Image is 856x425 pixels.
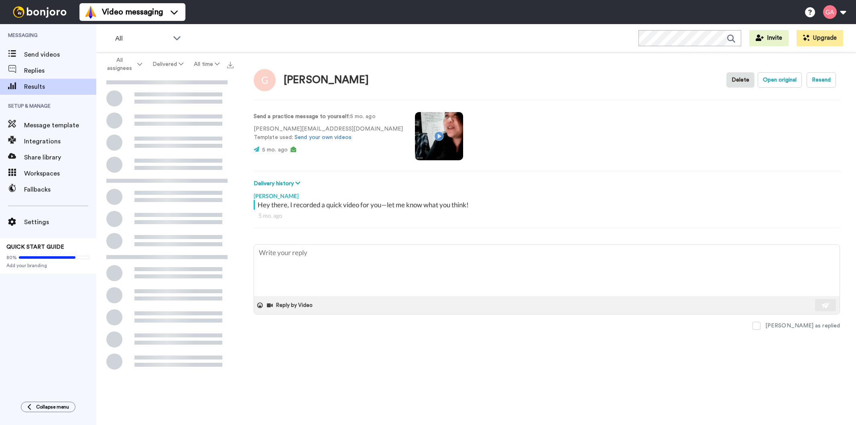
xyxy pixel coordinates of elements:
[6,262,90,269] span: Add your branding
[98,53,147,76] button: All assignees
[749,30,789,46] button: Invite
[258,212,835,220] div: 5 mo. ago
[24,217,96,227] span: Settings
[24,66,96,76] span: Replies
[258,200,838,210] div: Hey there, I recorded a quick video for you—let me know what you think!
[24,121,96,130] span: Message template
[266,299,315,311] button: Reply by Video
[254,114,349,119] strong: Send a practice message to yourself
[6,244,64,250] span: QUICK START GUIDE
[225,58,236,70] button: Export all results that match these filters now.
[24,185,96,194] span: Fallbacks
[24,50,96,59] span: Send videos
[21,402,75,412] button: Collapse menu
[24,82,96,92] span: Results
[10,6,70,18] img: bj-logo-header-white.svg
[807,72,836,88] button: Resend
[726,72,754,88] button: Delete
[254,179,303,188] button: Delivery history
[102,6,163,18] span: Video messaging
[797,30,843,46] button: Upgrade
[24,153,96,162] span: Share library
[284,74,369,86] div: [PERSON_NAME]
[24,137,96,146] span: Integrations
[262,147,288,153] span: 5 mo. ago
[254,69,276,91] img: Image of Gilda
[24,169,96,178] span: Workspaces
[821,302,830,309] img: send-white.svg
[295,135,352,140] a: Send your own videos
[6,254,17,261] span: 80%
[115,34,169,43] span: All
[189,57,225,72] button: All time
[103,56,136,72] span: All assignees
[254,125,403,142] p: [PERSON_NAME][EMAIL_ADDRESS][DOMAIN_NAME] Template used:
[765,322,840,330] div: [PERSON_NAME] as replied
[84,6,97,18] img: vm-color.svg
[227,62,234,68] img: export.svg
[36,404,69,410] span: Collapse menu
[147,57,189,72] button: Delivered
[254,112,403,121] p: : 5 mo. ago
[254,188,840,200] div: [PERSON_NAME]
[758,72,802,88] button: Open original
